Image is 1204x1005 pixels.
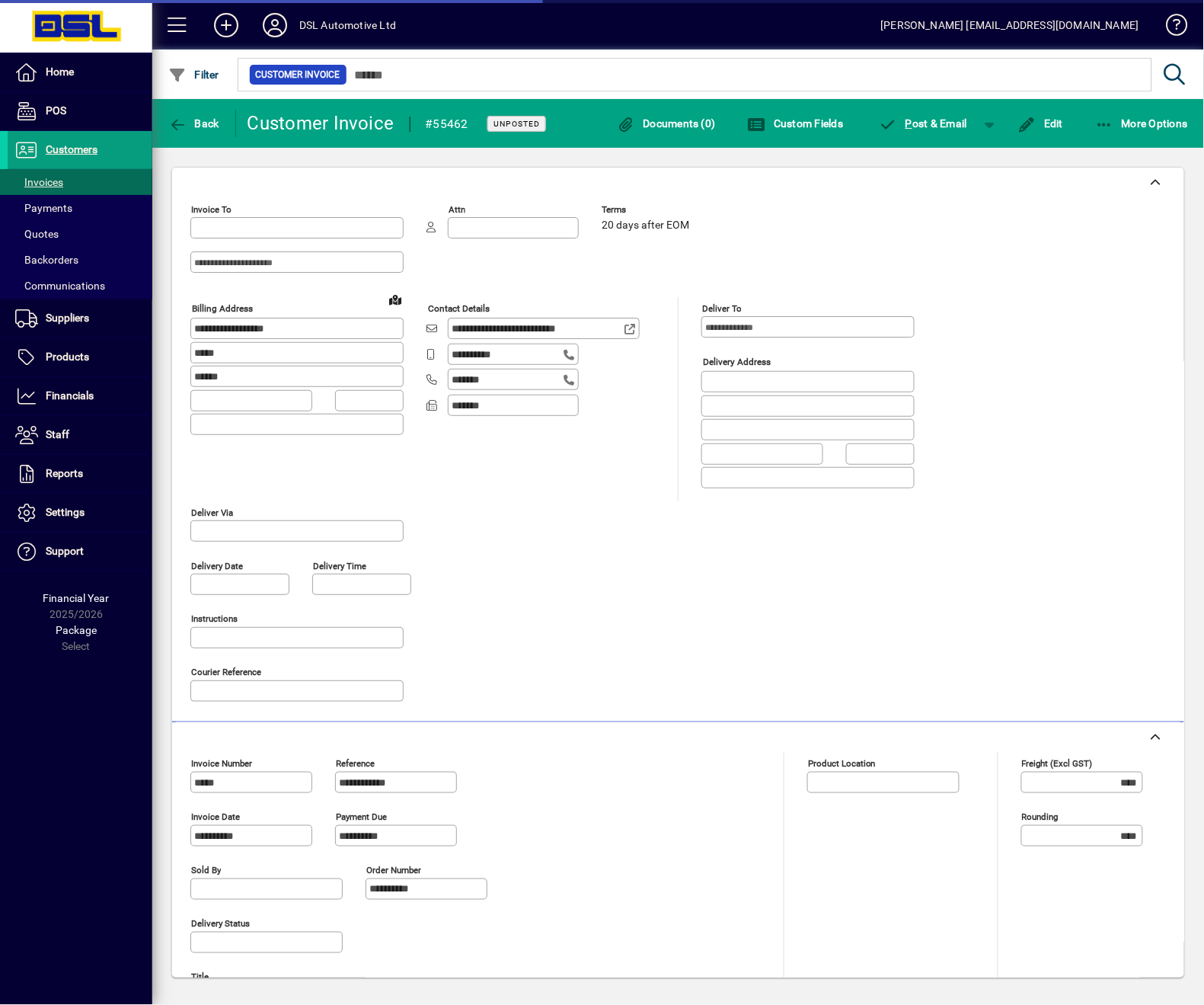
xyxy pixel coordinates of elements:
a: Financials [8,377,152,415]
span: P [905,117,912,130]
span: Documents (0) [617,117,716,130]
a: Payments [8,195,152,221]
span: Unposted [493,119,540,129]
span: Communications [15,280,105,292]
mat-label: Invoice number [191,758,252,769]
span: More Options [1096,117,1189,130]
span: Package [56,624,97,636]
a: Settings [8,494,152,532]
span: Backorders [15,254,78,266]
span: Edit [1018,117,1064,130]
mat-label: Sold by [191,865,221,875]
a: Suppliers [8,299,152,338]
mat-label: Title [191,971,209,982]
span: Home [46,66,74,78]
a: Support [8,533,152,571]
mat-label: Courier Reference [191,667,261,677]
a: Invoices [8,169,152,195]
span: Custom Fields [748,117,844,130]
app-page-header-button: Back [152,110,236,137]
a: Products [8,338,152,376]
button: Post & Email [872,110,976,137]
button: Profile [251,11,299,39]
a: Communications [8,273,152,299]
a: Quotes [8,221,152,247]
span: Back [168,117,219,130]
span: Staff [46,428,69,440]
div: Customer Invoice [248,111,394,136]
div: DSL Automotive Ltd [299,13,396,37]
mat-label: Deliver via [191,507,233,517]
a: POS [8,92,152,130]
mat-label: Delivery time [313,560,366,571]
mat-label: Rounding [1022,811,1059,822]
span: ost & Email [880,117,968,130]
span: Quotes [15,228,59,240]
span: Customers [46,143,97,155]
mat-label: Product location [808,758,876,769]
span: POS [46,104,66,117]
mat-label: Delivery status [191,918,250,929]
span: Customer Invoice [256,67,340,82]
a: Knowledge Base [1154,3,1185,53]
span: 20 days after EOM [602,219,689,232]
a: Backorders [8,247,152,273]
span: Products [46,350,89,363]
mat-label: Instructions [191,613,238,624]
button: Add [202,11,251,39]
a: Home [8,53,152,91]
span: Reports [46,467,83,479]
button: Filter [164,61,223,88]
span: Suppliers [46,312,89,324]
span: Filter [168,69,219,81]
span: Payments [15,202,72,214]
mat-label: Reference [336,758,375,769]
mat-label: Order number [366,865,421,875]
a: Reports [8,455,152,493]
span: Financials [46,389,94,402]
mat-label: Freight (excl GST) [1022,758,1093,769]
button: Edit [1014,110,1068,137]
a: View on map [383,287,407,312]
a: Staff [8,416,152,454]
button: Custom Fields [744,110,848,137]
button: Back [164,110,223,137]
div: #55462 [426,112,469,136]
mat-label: Deliver To [702,303,742,314]
span: Settings [46,506,85,518]
button: Documents (0) [613,110,720,137]
span: Invoices [15,176,63,188]
mat-label: Payment due [336,811,387,822]
span: Terms [602,205,693,215]
mat-label: Invoice To [191,204,232,215]
mat-label: Attn [449,204,465,215]
mat-label: Invoice date [191,811,240,822]
button: More Options [1092,110,1193,137]
span: Support [46,545,84,557]
div: [PERSON_NAME] [EMAIL_ADDRESS][DOMAIN_NAME] [881,13,1139,37]
mat-label: Delivery date [191,560,243,571]
span: Financial Year [43,592,110,604]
